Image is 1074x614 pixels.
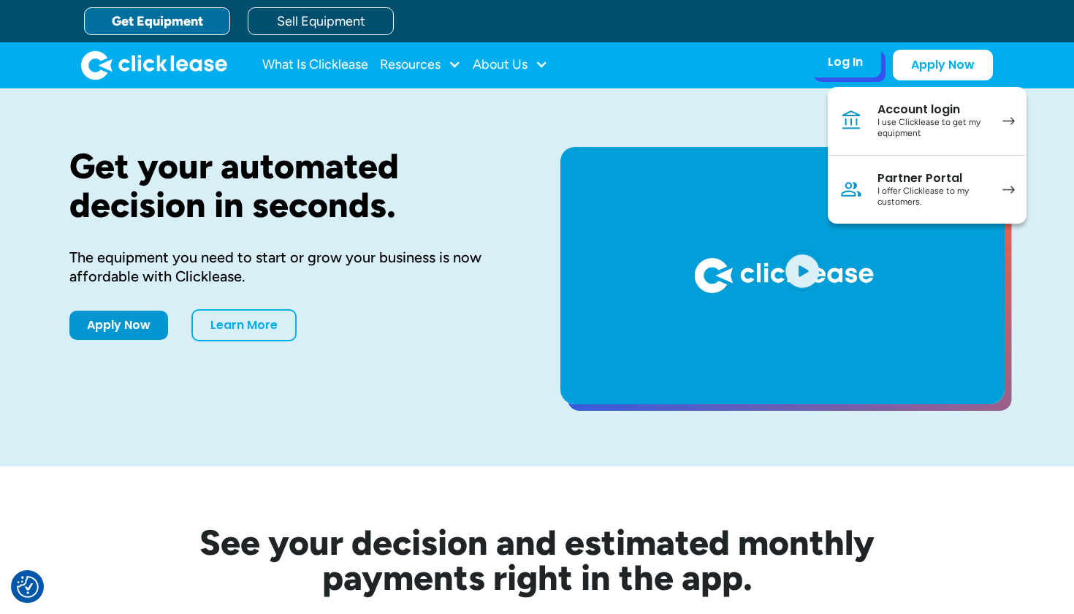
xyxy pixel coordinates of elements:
[560,147,1005,404] a: open lightbox
[828,156,1027,224] a: Partner PortalI offer Clicklease to my customers.
[128,525,946,595] h2: See your decision and estimated monthly payments right in the app.
[262,50,368,80] a: What Is Clicklease
[877,171,988,186] div: Partner Portal
[828,55,863,69] div: Log In
[69,147,514,224] h1: Get your automated decision in seconds.
[69,311,168,340] a: Apply Now
[1002,117,1015,125] img: arrow
[380,50,461,80] div: Resources
[828,87,1027,224] nav: Log In
[69,248,514,286] div: The equipment you need to start or grow your business is now affordable with Clicklease.
[191,309,297,341] a: Learn More
[84,7,230,35] a: Get Equipment
[248,7,394,35] a: Sell Equipment
[828,87,1027,156] a: Account loginI use Clicklease to get my equipment
[17,576,39,598] img: Revisit consent button
[877,102,988,117] div: Account login
[473,50,548,80] div: About Us
[81,50,227,80] a: home
[877,117,988,140] div: I use Clicklease to get my equipment
[81,50,227,80] img: Clicklease logo
[839,178,863,201] img: Person icon
[839,109,863,132] img: Bank icon
[1002,186,1015,194] img: arrow
[893,50,993,80] a: Apply Now
[877,186,988,208] div: I offer Clicklease to my customers.
[782,250,822,291] img: Blue play button logo on a light blue circular background
[17,576,39,598] button: Consent Preferences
